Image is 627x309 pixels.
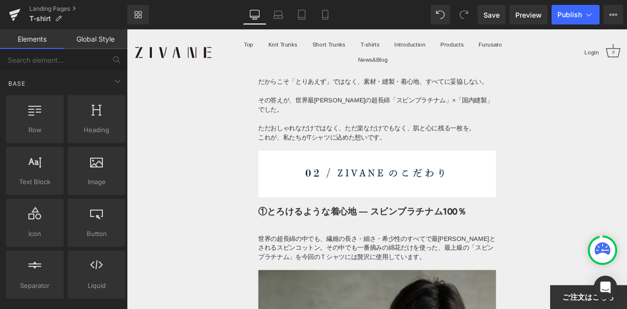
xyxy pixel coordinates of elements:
a: Global Style [64,29,127,49]
p: だからこそ「とりあえず」ではなく、素材・縫製・着心地、すべてに妥協しない。 [156,56,437,68]
button: Redo [454,5,474,24]
span: Image [71,177,122,187]
button: Publish [552,5,600,24]
span: Separator [9,281,61,291]
button: More [603,5,623,24]
a: Landing Pages [29,5,127,13]
span: Text Block [9,177,61,187]
a: Preview [509,5,548,24]
span: Liquid [71,281,122,291]
span: Row [9,125,61,135]
div: Open Intercom Messenger [594,276,617,299]
b: ①とろけるような着心地 ― スビンプラチナム100％ [156,208,403,223]
a: Laptop [266,5,290,24]
span: Base [7,79,26,88]
p: 世界の超長綿の中でも、繊維の長さ・細さ・希少性のすべてで最[PERSON_NAME]とされるスビンコットン。その中でも一番摘みの綿花だけを使った、最上級の「スビンプラチナム」を今回のＴシャツには... [156,242,437,276]
a: Mobile [313,5,337,24]
span: Button [71,229,122,239]
span: T-shirt [29,15,51,23]
span: Save [483,10,500,20]
span: Preview [515,10,542,20]
a: Tablet [290,5,313,24]
span: Heading [71,125,122,135]
a: Desktop [243,5,266,24]
p: ただおしゃれなだけではなく、ただ楽なだけでもなく、肌と心に残る一枚を。 [156,112,437,123]
span: Publish [557,11,582,19]
a: New Library [127,5,149,24]
span: Icon [9,229,61,239]
button: Undo [431,5,450,24]
p: その答えが、世界最[PERSON_NAME]の超長綿「スビンプラチナム」×「国内縫製」でした。 [156,78,437,100]
p: これが、私たちがTシャツに込めた想いです。 [156,122,437,134]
